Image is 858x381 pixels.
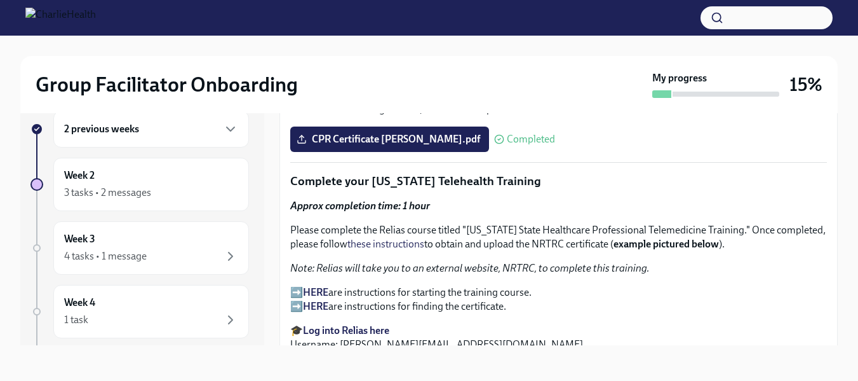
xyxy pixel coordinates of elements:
[53,111,249,148] div: 2 previous weeks
[613,238,719,250] strong: example pictured below
[64,186,151,200] div: 3 tasks • 2 messages
[36,72,298,97] h2: Group Facilitator Onboarding
[303,300,328,312] a: HERE
[64,249,147,263] div: 4 tasks • 1 message
[303,324,389,336] a: Log into Relias here
[30,221,249,275] a: Week 34 tasks • 1 message
[290,262,650,274] em: Note: Relias will take you to an external website, NRTRC, to complete this training.
[290,173,827,190] p: Complete your [US_STATE] Telehealth Training
[347,238,424,250] a: these instructions
[303,286,328,298] a: HERE
[30,158,249,211] a: Week 23 tasks • 2 messages
[64,313,88,327] div: 1 task
[290,286,827,314] p: ➡️ are instructions for starting the training course. ➡️ are instructions for finding the certifi...
[25,8,96,28] img: CharlieHealth
[437,103,467,115] strong: cannot
[789,73,822,96] h3: 15%
[507,134,555,144] span: Completed
[290,127,489,152] label: CPR Certificate [PERSON_NAME].pdf
[30,285,249,338] a: Week 41 task
[64,296,95,310] h6: Week 4
[290,103,312,115] strong: Note
[64,232,95,246] h6: Week 3
[290,200,430,212] strong: Approx completion time: 1 hour
[64,122,139,136] h6: 2 previous weeks
[299,133,480,146] span: CPR Certificate [PERSON_NAME].pdf
[652,71,707,85] strong: My progress
[290,324,827,366] p: 🎓 Username: [PERSON_NAME][EMAIL_ADDRESS][DOMAIN_NAME] Password: [SECURITY_DATA]
[64,169,95,183] h6: Week 2
[290,223,827,251] p: Please complete the Relias course titled "[US_STATE] State Healthcare Professional Telemedicine T...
